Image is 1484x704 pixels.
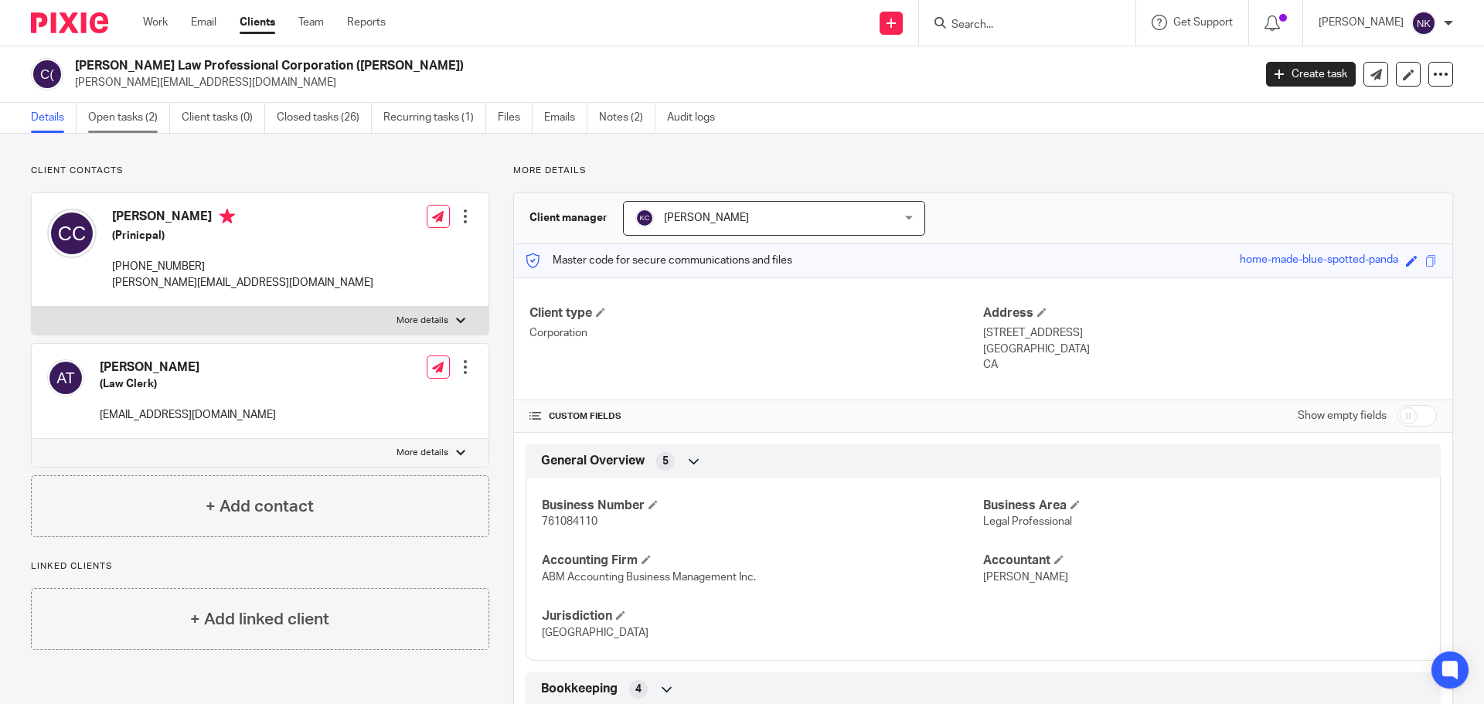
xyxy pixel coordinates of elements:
img: svg%3E [31,58,63,90]
div: home-made-blue-spotted-panda [1240,252,1398,270]
span: [PERSON_NAME] [983,572,1068,583]
a: Files [498,103,533,133]
p: Client contacts [31,165,489,177]
a: Emails [544,103,587,133]
p: [STREET_ADDRESS] [983,325,1437,341]
a: Details [31,103,77,133]
p: [PHONE_NUMBER] [112,259,373,274]
a: Recurring tasks (1) [383,103,486,133]
p: [GEOGRAPHIC_DATA] [983,342,1437,357]
h4: Jurisdiction [542,608,983,624]
h4: Address [983,305,1437,321]
img: Pixie [31,12,108,33]
span: 5 [662,454,669,469]
h4: + Add contact [206,495,314,519]
span: Legal Professional [983,516,1072,527]
p: Corporation [529,325,983,341]
h4: Client type [529,305,983,321]
p: More details [513,165,1453,177]
h3: Client manager [529,210,608,226]
h4: [PERSON_NAME] [100,359,276,376]
p: More details [397,447,448,459]
span: 761084110 [542,516,597,527]
img: svg%3E [635,209,654,227]
p: Master code for secure communications and files [526,253,792,268]
p: [EMAIL_ADDRESS][DOMAIN_NAME] [100,407,276,423]
a: Create task [1266,62,1356,87]
p: [PERSON_NAME][EMAIL_ADDRESS][DOMAIN_NAME] [75,75,1243,90]
label: Show empty fields [1298,408,1387,423]
p: More details [397,315,448,327]
p: Linked clients [31,560,489,573]
span: General Overview [541,453,645,469]
a: Audit logs [667,103,727,133]
h4: CUSTOM FIELDS [529,410,983,423]
a: Email [191,15,216,30]
h4: Business Number [542,498,983,514]
span: 4 [635,682,642,697]
img: svg%3E [47,359,84,396]
span: Bookkeeping [541,681,618,697]
h4: Accountant [983,553,1424,569]
span: ABM Accounting Business Management Inc. [542,572,756,583]
a: Closed tasks (26) [277,103,372,133]
a: Clients [240,15,275,30]
img: svg%3E [1411,11,1436,36]
a: Reports [347,15,386,30]
a: Work [143,15,168,30]
h5: (Prinicpal) [112,228,373,243]
img: svg%3E [47,209,97,258]
span: [GEOGRAPHIC_DATA] [542,627,648,638]
h4: [PERSON_NAME] [112,209,373,228]
a: Client tasks (0) [182,103,265,133]
p: [PERSON_NAME] [1319,15,1404,30]
span: Get Support [1173,17,1233,28]
h4: Business Area [983,498,1424,514]
p: CA [983,357,1437,372]
i: Primary [220,209,235,224]
h4: + Add linked client [190,607,329,631]
a: Team [298,15,324,30]
input: Search [950,19,1089,32]
p: [PERSON_NAME][EMAIL_ADDRESS][DOMAIN_NAME] [112,275,373,291]
h2: [PERSON_NAME] Law Professional Corporation ([PERSON_NAME]) [75,58,1009,74]
h4: Accounting Firm [542,553,983,569]
a: Notes (2) [599,103,655,133]
span: [PERSON_NAME] [664,213,749,223]
a: Open tasks (2) [88,103,170,133]
h5: (Law Clerk) [100,376,276,392]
